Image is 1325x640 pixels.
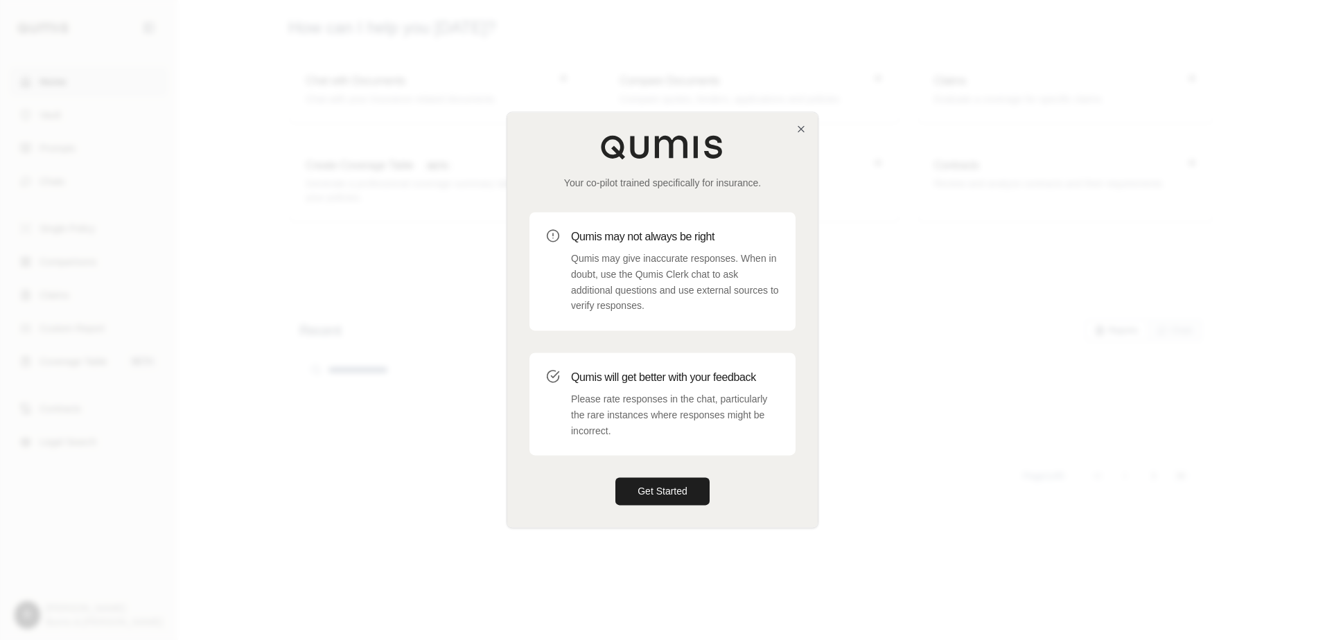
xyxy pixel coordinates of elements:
[571,391,779,438] p: Please rate responses in the chat, particularly the rare instances where responses might be incor...
[571,369,779,386] h3: Qumis will get better with your feedback
[615,478,710,506] button: Get Started
[600,134,725,159] img: Qumis Logo
[571,251,779,314] p: Qumis may give inaccurate responses. When in doubt, use the Qumis Clerk chat to ask additional qu...
[529,176,796,190] p: Your co-pilot trained specifically for insurance.
[571,229,779,245] h3: Qumis may not always be right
